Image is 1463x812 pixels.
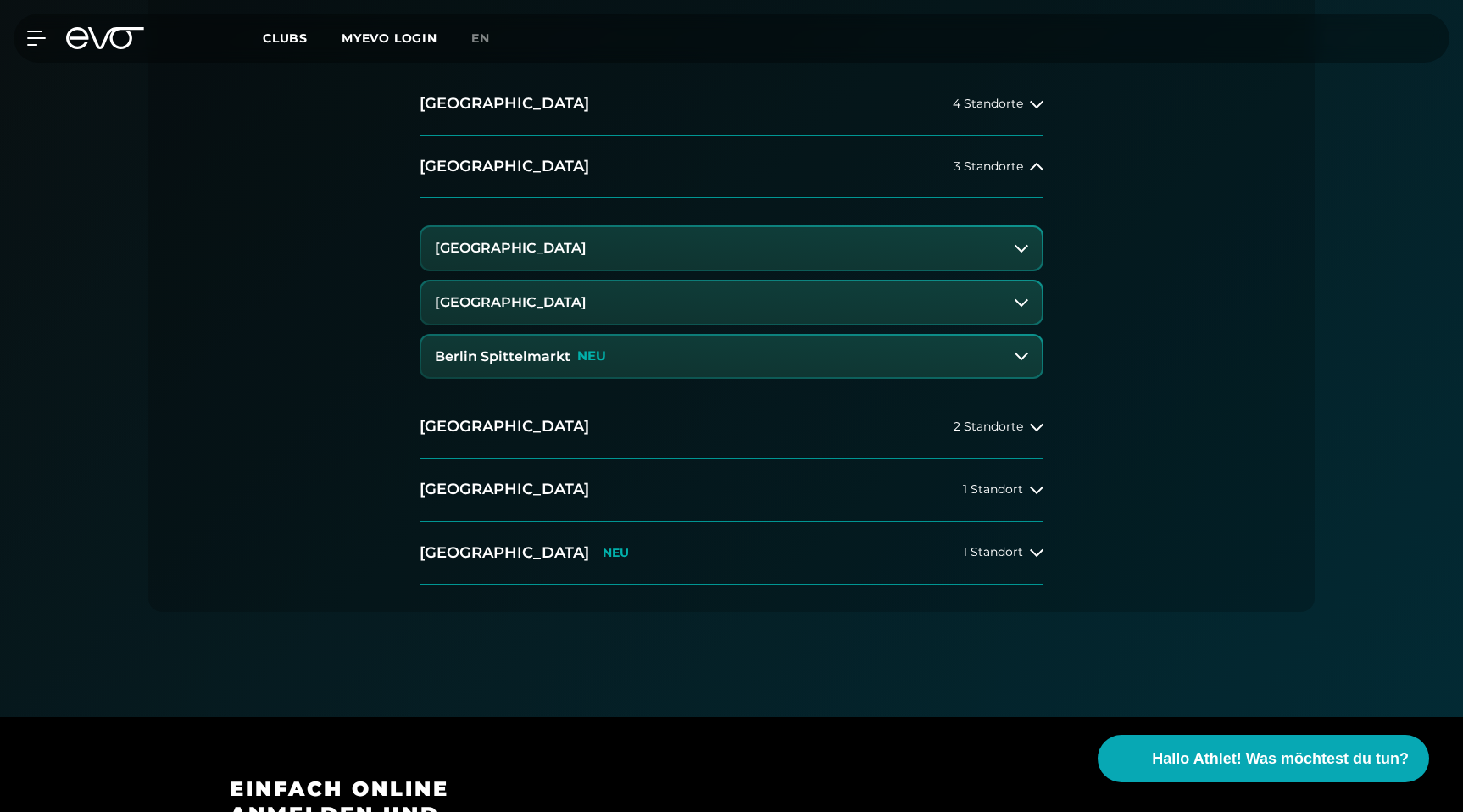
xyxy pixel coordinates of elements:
[954,160,1023,173] span: 3 Standorte
[577,349,606,364] p: NEU
[471,31,490,46] span: en
[1098,735,1429,782] button: Hallo Athlet! Was möchtest du tun?
[420,542,589,564] h2: [GEOGRAPHIC_DATA]
[471,29,510,48] a: en
[421,281,1042,324] button: [GEOGRAPHIC_DATA]
[954,420,1023,433] span: 2 Standorte
[435,295,587,310] h3: [GEOGRAPHIC_DATA]
[421,336,1042,378] button: Berlin SpittelmarktNEU
[420,156,589,177] h2: [GEOGRAPHIC_DATA]
[435,349,570,364] h3: Berlin Spittelmarkt
[420,396,1043,459] button: [GEOGRAPHIC_DATA]2 Standorte
[420,93,589,114] h2: [GEOGRAPHIC_DATA]
[420,522,1043,585] button: [GEOGRAPHIC_DATA]NEU1 Standort
[421,227,1042,270] button: [GEOGRAPHIC_DATA]
[953,97,1023,110] span: 4 Standorte
[263,31,308,46] span: Clubs
[963,546,1023,559] span: 1 Standort
[420,136,1043,198] button: [GEOGRAPHIC_DATA]3 Standorte
[420,459,1043,521] button: [GEOGRAPHIC_DATA]1 Standort
[420,416,589,437] h2: [GEOGRAPHIC_DATA]
[420,479,589,500] h2: [GEOGRAPHIC_DATA]
[603,546,629,560] p: NEU
[263,30,342,46] a: Clubs
[342,31,437,46] a: MYEVO LOGIN
[1152,748,1409,770] span: Hallo Athlet! Was möchtest du tun?
[963,483,1023,496] span: 1 Standort
[435,241,587,256] h3: [GEOGRAPHIC_DATA]
[420,73,1043,136] button: [GEOGRAPHIC_DATA]4 Standorte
